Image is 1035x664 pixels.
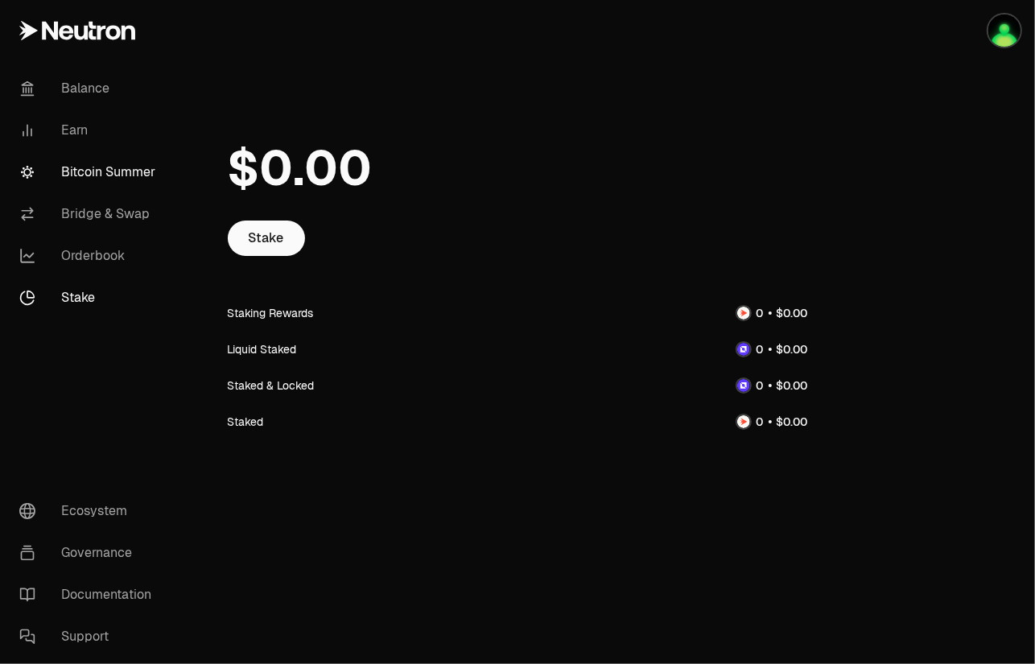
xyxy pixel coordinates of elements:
img: NTRN Logo [737,307,750,320]
a: Bitcoin Summer [6,151,174,193]
img: Neutron-Mars-Metamask Acc1 [988,14,1021,47]
a: Documentation [6,574,174,616]
a: Balance [6,68,174,109]
a: Earn [6,109,174,151]
img: dNTRN Logo [737,343,750,356]
a: Orderbook [6,235,174,277]
a: Stake [228,221,305,256]
a: Stake [6,277,174,319]
img: dNTRN Logo [737,379,750,392]
div: Staked & Locked [228,377,315,394]
a: Support [6,616,174,658]
div: Staked [228,414,264,430]
div: Staking Rewards [228,305,314,321]
a: Bridge & Swap [6,193,174,235]
div: Liquid Staked [228,341,297,357]
a: Ecosystem [6,490,174,532]
a: Governance [6,532,174,574]
img: NTRN Logo [737,415,750,428]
